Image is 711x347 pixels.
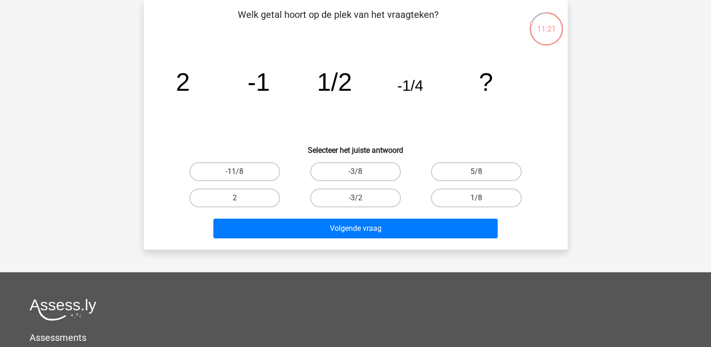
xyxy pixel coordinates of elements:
[159,138,553,155] h6: Selecteer het juiste antwoord
[189,162,280,181] label: -11/8
[529,11,564,35] div: 11:21
[30,299,96,321] img: Assessly logo
[159,8,517,36] p: Welk getal hoort op de plek van het vraagteken?
[310,189,401,207] label: -3/2
[189,189,280,207] label: 2
[213,219,498,238] button: Volgende vraag
[176,68,190,96] tspan: 2
[431,189,522,207] label: 1/8
[317,68,352,96] tspan: 1/2
[30,332,681,343] h5: Assessments
[397,77,423,94] tspan: -1/4
[479,68,493,96] tspan: ?
[431,162,522,181] label: 5/8
[310,162,401,181] label: -3/8
[247,68,270,96] tspan: -1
